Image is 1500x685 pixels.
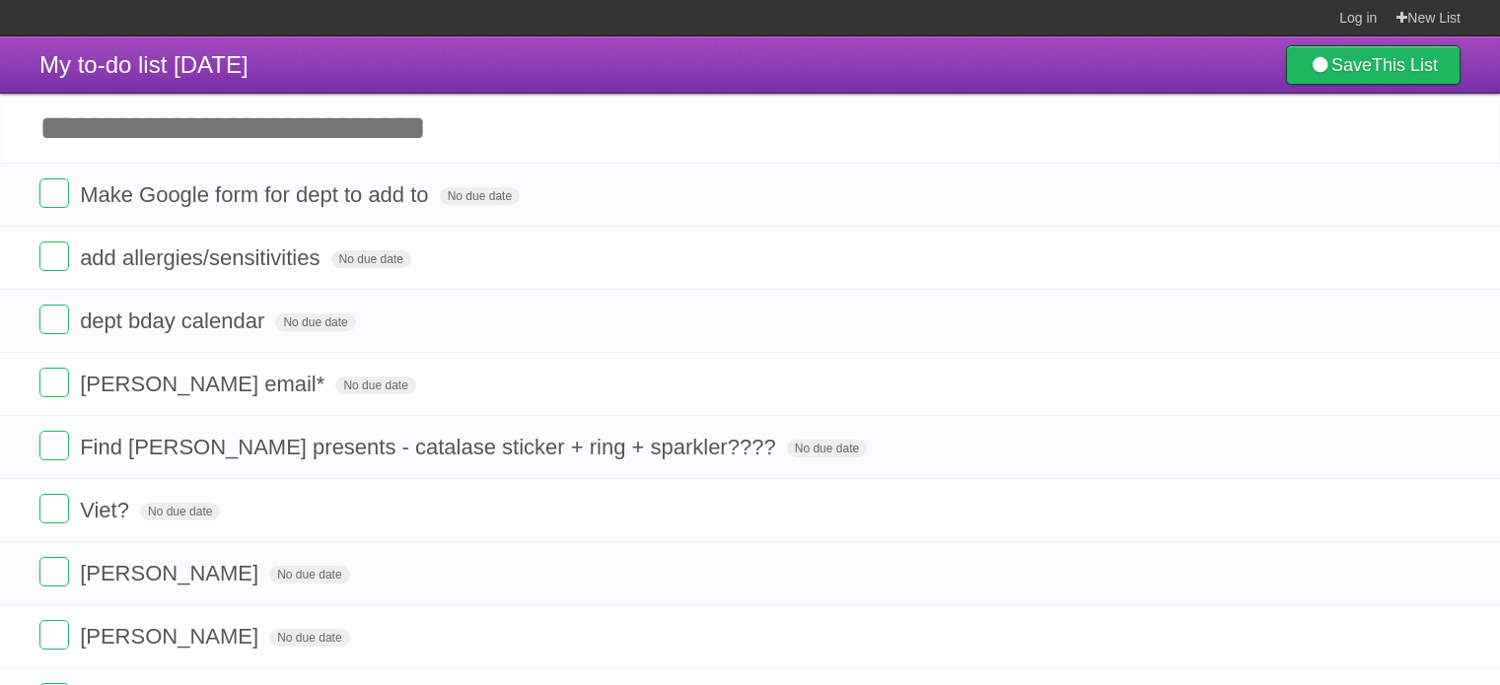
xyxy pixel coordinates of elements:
span: dept bday calendar [80,308,269,333]
span: No due date [269,629,349,647]
span: Find [PERSON_NAME] presents - catalase sticker + ring + sparkler???? [80,435,781,459]
label: Done [39,241,69,271]
span: My to-do list [DATE] [39,51,249,78]
span: No due date [275,313,355,331]
label: Done [39,305,69,334]
span: [PERSON_NAME] [80,624,263,649]
span: [PERSON_NAME] email* [80,372,329,396]
span: No due date [331,250,411,268]
b: This List [1372,55,1438,75]
span: No due date [335,377,415,394]
span: No due date [140,503,220,520]
label: Done [39,431,69,460]
label: Done [39,494,69,523]
span: [PERSON_NAME] [80,561,263,585]
label: Done [39,620,69,650]
span: Make Google form for dept to add to [80,182,433,207]
a: SaveThis List [1286,45,1461,85]
span: add allergies/sensitivities [80,245,324,270]
span: Viet? [80,498,134,522]
span: No due date [269,566,349,583]
label: Done [39,178,69,208]
label: Done [39,368,69,397]
span: No due date [787,440,867,457]
span: No due date [440,187,520,205]
label: Done [39,557,69,586]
